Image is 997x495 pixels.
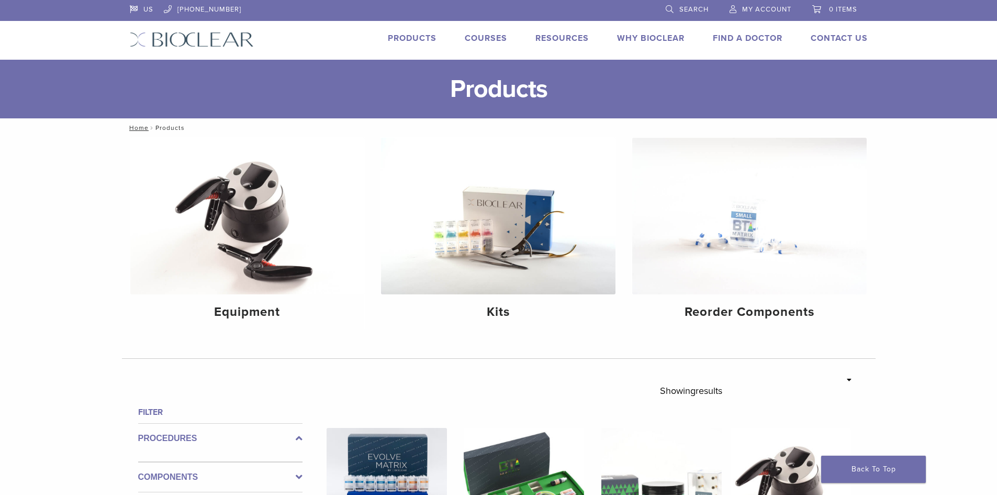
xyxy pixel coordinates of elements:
nav: Products [122,118,876,137]
span: / [149,125,155,130]
a: Resources [535,33,589,43]
a: Reorder Components [632,138,867,328]
a: Kits [381,138,615,328]
a: Why Bioclear [617,33,685,43]
a: Courses [465,33,507,43]
img: Kits [381,138,615,294]
h4: Equipment [139,303,356,322]
a: Find A Doctor [713,33,782,43]
a: Back To Top [821,456,926,483]
h4: Filter [138,406,303,419]
a: Products [388,33,436,43]
a: Home [126,124,149,131]
p: Showing results [660,380,722,402]
h4: Reorder Components [641,303,858,322]
img: Reorder Components [632,138,867,294]
a: Equipment [130,138,365,328]
h4: Kits [389,303,607,322]
img: Bioclear [130,32,254,47]
a: Contact Us [811,33,868,43]
label: Procedures [138,432,303,445]
span: My Account [742,5,791,14]
span: 0 items [829,5,857,14]
img: Equipment [130,138,365,294]
label: Components [138,471,303,483]
span: Search [679,5,709,14]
